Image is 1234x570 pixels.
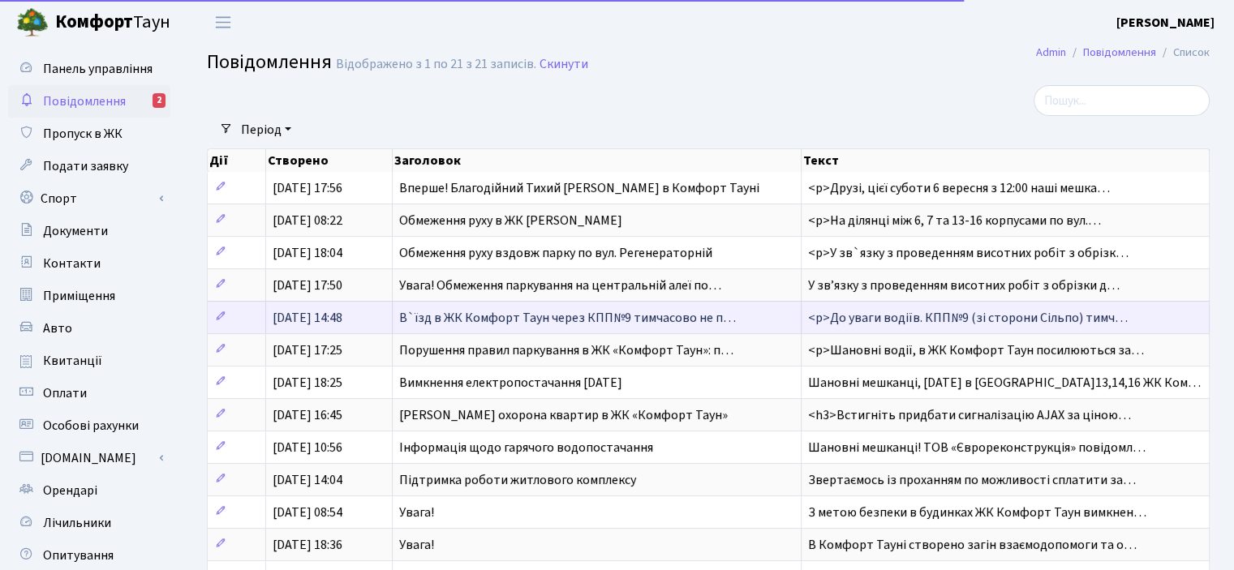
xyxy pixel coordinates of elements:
span: Особові рахунки [43,417,139,435]
span: Обмеження руху в ЖК [PERSON_NAME] [399,212,622,229]
span: Опитування [43,546,114,564]
span: <p>До уваги водіїв. КПП№9 (зі сторони Сільпо) тимч… [808,309,1128,327]
div: Відображено з 1 по 21 з 21 записів. [336,57,536,72]
a: Скинути [540,57,588,72]
b: Комфорт [55,9,133,35]
th: Дії [208,149,266,172]
span: <p>Друзі, цієї суботи 6 вересня з 12:00 наші мешка… [808,179,1110,197]
span: <h3>Встигніть придбати сигналізацію AJAX за ціною… [808,406,1131,424]
th: Текст [802,149,1210,172]
nav: breadcrumb [1012,36,1234,70]
a: [PERSON_NAME] [1116,13,1215,32]
span: <p>На ділянці між 6, 7 та 13-16 корпусами по вул.… [808,212,1101,229]
a: Спорт [8,182,170,215]
span: Панель управління [43,60,153,78]
span: В Комфорт Тауні створено загін взаємодопомоги та о… [808,536,1137,554]
b: [PERSON_NAME] [1116,14,1215,32]
a: Документи [8,215,170,247]
th: Створено [266,149,393,172]
span: Подати заявку [43,157,128,175]
span: Увага! [399,536,434,554]
span: Звертаємось із проханням по можливості сплатити за… [808,471,1136,489]
span: Увага! Обмеження паркування на центральній алеї по… [399,276,721,294]
span: Приміщення [43,287,115,305]
span: З метою безпеки в будинках ЖК Комфорт Таун вимкнен… [808,504,1146,521]
span: [DATE] 17:50 [273,276,342,294]
span: [DATE] 14:04 [273,471,342,489]
span: Оплати [43,384,87,402]
a: Приміщення [8,280,170,312]
th: Заголовок [393,149,802,172]
a: Подати заявку [8,150,170,182]
span: Документи [43,222,108,240]
span: Авто [43,319,72,337]
a: Панель управління [8,53,170,85]
span: Інформація щодо гарячого водопостачання [399,439,653,456]
span: [DATE] 18:25 [273,374,342,392]
span: Шановні мешканці, [DATE] в [GEOGRAPHIC_DATA]13,14,16 ЖК Ком… [808,374,1201,392]
span: Підтримка роботи житлового комплексу [399,471,636,489]
span: Вимкнення електропостачання [DATE] [399,374,622,392]
li: Список [1156,44,1210,62]
span: Увага! [399,504,434,521]
input: Пошук... [1034,85,1210,116]
span: <p>Шановні водії, в ЖК Комфорт Таун посилюються за… [808,341,1144,359]
span: [DATE] 08:22 [273,212,342,229]
span: [DATE] 08:54 [273,504,342,521]
span: Орендарі [43,482,97,499]
span: Вперше! Благодійний Тихий [PERSON_NAME] в Комфорт Тауні [399,179,759,197]
span: [DATE] 16:45 [273,406,342,424]
a: Квитанції [8,345,170,377]
a: Період [234,116,298,144]
a: Особові рахунки [8,409,170,442]
a: Пропуск в ЖК [8,118,170,150]
span: [DATE] 17:25 [273,341,342,359]
span: Квитанції [43,352,102,370]
a: Повідомлення2 [8,85,170,118]
a: Авто [8,312,170,345]
span: Повідомлення [207,48,332,76]
span: В`їзд в ЖК Комфорт Таун через КПП№9 тимчасово не п… [399,309,736,327]
a: Повідомлення [1083,44,1156,61]
a: Оплати [8,377,170,409]
span: [DATE] 18:04 [273,244,342,262]
span: [DATE] 17:56 [273,179,342,197]
span: [PERSON_NAME] охорона квартир в ЖК «Комфорт Таун» [399,406,728,424]
span: Лічильники [43,514,111,532]
span: [DATE] 10:56 [273,439,342,456]
span: [DATE] 14:48 [273,309,342,327]
a: Лічильники [8,507,170,539]
span: <p>У зв`язку з проведенням висотних робіт з обрізк… [808,244,1129,262]
span: Обмеження руху вздовж парку по вул. Регенераторній [399,244,712,262]
a: [DOMAIN_NAME] [8,442,170,474]
span: [DATE] 18:36 [273,536,342,554]
span: У звʼязку з проведенням висотних робіт з обрізки д… [808,276,1120,294]
span: Таун [55,9,170,36]
span: Шановні мешканці! ТОВ «Єврореконструкція» повідомл… [808,439,1146,456]
span: Контакти [43,255,101,272]
span: Пропуск в ЖК [43,125,123,143]
button: Переключити навігацію [203,9,243,36]
span: Порушення правил паркування в ЖК «Комфорт Таун»: п… [399,341,733,359]
div: 2 [153,93,166,108]
a: Admin [1036,44,1066,61]
span: Повідомлення [43,92,126,110]
img: logo.png [16,6,49,39]
a: Орендарі [8,474,170,507]
a: Контакти [8,247,170,280]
